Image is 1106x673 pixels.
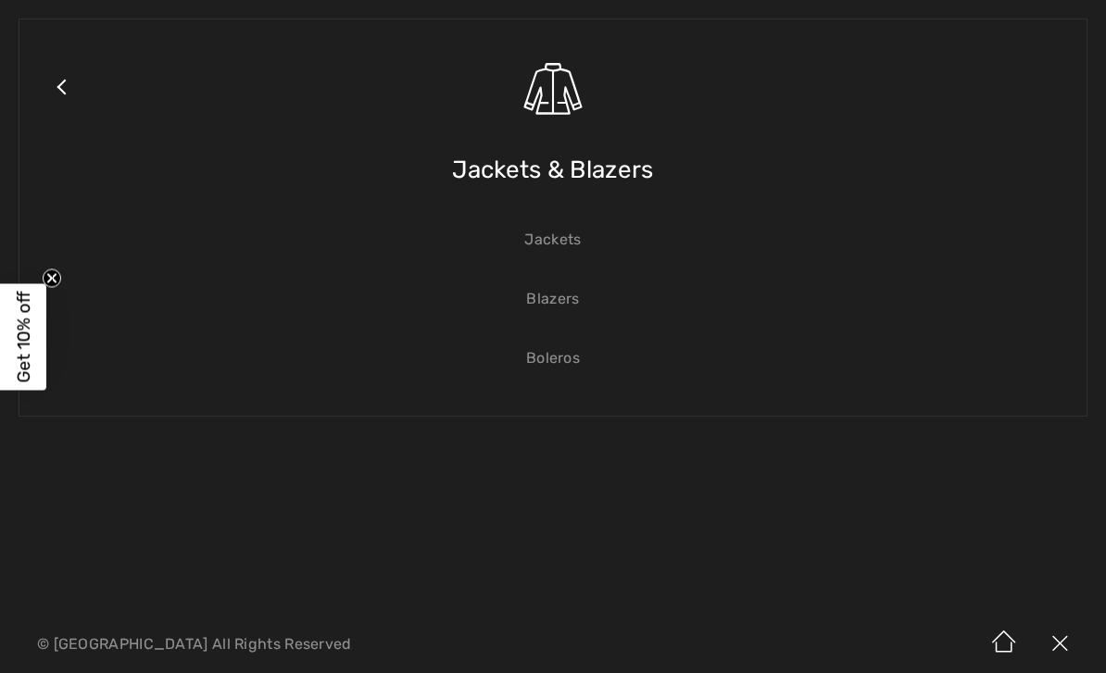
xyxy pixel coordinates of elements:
[43,268,61,287] button: Close teaser
[1032,616,1087,673] img: X
[38,279,1068,319] a: Blazers
[43,13,81,30] span: Help
[13,291,34,382] span: Get 10% off
[38,219,1068,260] a: Jackets
[976,616,1032,673] img: Home
[38,338,1068,379] a: Boleros
[37,638,650,651] p: © [GEOGRAPHIC_DATA] All Rights Reserved
[452,137,653,203] span: Jackets & Blazers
